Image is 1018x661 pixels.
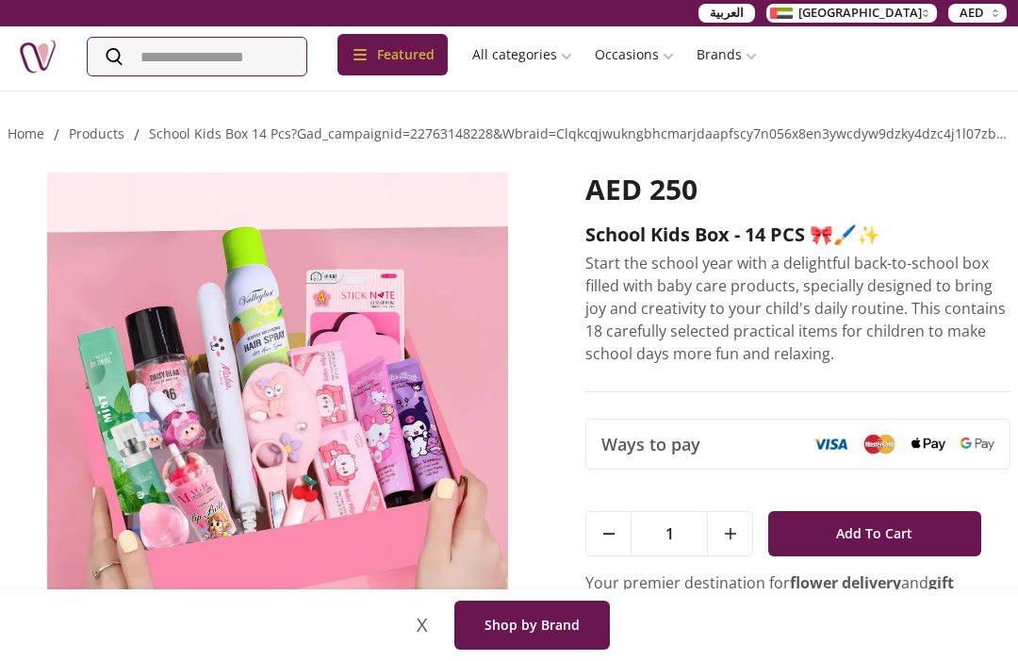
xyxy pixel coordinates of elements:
h2: School Kids Box - 14 PCS 🎀🖌️✨ [585,222,1010,248]
img: Nigwa-uae-gifts [19,38,57,75]
div: Featured [337,34,448,75]
img: School Kids Box - 14 PCS 🎀🖌️✨ [8,173,548,634]
span: 1 [632,512,707,555]
img: Arabic_dztd3n.png [770,8,793,19]
p: Start the school year with a delightful back-to-school box filled with baby care products, specia... [585,252,1010,365]
li: / [134,124,140,146]
span: Add To Cart [836,517,912,551]
button: Add To Cart [768,511,980,556]
span: العربية [710,4,744,23]
li: / [54,124,59,146]
a: Home [8,124,44,142]
button: AED [948,4,1007,23]
img: Visa [813,438,847,451]
a: Brands [685,38,768,72]
a: products [69,124,124,142]
span: AED [960,4,984,23]
img: Google Pay [961,438,994,451]
span: [GEOGRAPHIC_DATA] [798,4,922,23]
img: Apple Pay [911,438,945,452]
span: X [409,614,435,636]
a: Occasions [583,38,685,72]
input: Search [88,38,306,75]
a: All categories [461,38,583,72]
span: AED 250 [585,170,698,208]
img: Mastercard [862,434,896,454]
a: Shop by Brand [443,601,610,650]
strong: flower delivery [790,572,901,593]
button: Shop by Brand [454,601,610,650]
span: Ways to pay [601,431,700,457]
button: [GEOGRAPHIC_DATA] [766,4,937,23]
